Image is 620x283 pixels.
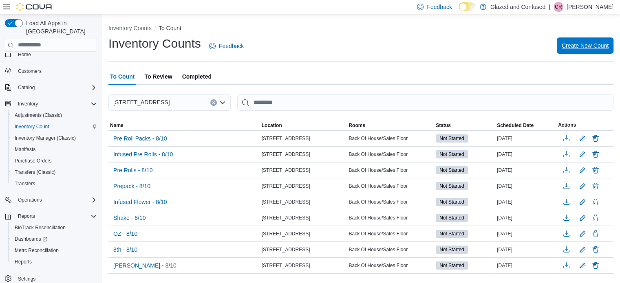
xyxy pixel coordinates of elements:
[11,223,97,233] span: BioTrack Reconciliation
[113,166,152,174] span: Pre Rolls - 8/10
[436,134,468,143] span: Not Started
[159,25,181,31] button: To Count
[347,245,434,254] div: Back Of House/Sales Floor
[18,276,35,282] span: Settings
[262,167,310,173] span: [STREET_ADDRESS]
[347,134,434,143] div: Back Of House/Sales Floor
[495,181,556,191] div: [DATE]
[15,83,38,92] button: Catalog
[11,156,97,166] span: Purchase Orders
[591,181,600,191] button: Delete
[206,38,247,54] a: Feedback
[436,166,468,174] span: Not Started
[495,165,556,175] div: [DATE]
[578,164,587,176] button: Edit count details
[549,2,550,12] p: |
[18,68,42,75] span: Customers
[11,167,97,177] span: Transfers (Classic)
[349,122,365,129] span: Rooms
[436,230,468,238] span: Not Started
[11,122,97,132] span: Inventory Count
[237,94,613,111] input: This is a search bar. After typing your query, hit enter to filter the results lower in the page.
[8,167,100,178] button: Transfers (Classic)
[262,122,282,129] span: Location
[15,259,32,265] span: Reports
[113,97,170,107] span: [STREET_ADDRESS]
[11,110,97,120] span: Adjustments (Classic)
[2,98,100,110] button: Inventory
[347,149,434,159] div: Back Of House/Sales Floor
[113,134,167,143] span: Pre Roll Packs - 8/10
[11,167,59,177] a: Transfers (Classic)
[591,197,600,207] button: Delete
[113,261,177,270] span: [PERSON_NAME] - 8/10
[182,68,212,85] span: Completed
[554,2,563,12] div: Cody Rosenthal
[11,257,35,267] a: Reports
[495,134,556,143] div: [DATE]
[347,181,434,191] div: Back Of House/Sales Floor
[15,158,52,164] span: Purchase Orders
[15,99,41,109] button: Inventory
[18,84,35,91] span: Catalog
[113,198,167,206] span: Infused Flower - 8/10
[219,42,244,50] span: Feedback
[495,261,556,270] div: [DATE]
[262,262,310,269] span: [STREET_ADDRESS]
[113,214,146,222] span: Shake - 8/10
[8,178,100,189] button: Transfers
[15,211,38,221] button: Reports
[495,149,556,159] div: [DATE]
[578,180,587,192] button: Edit count details
[436,246,468,254] span: Not Started
[15,99,97,109] span: Inventory
[578,212,587,224] button: Edit count details
[262,199,310,205] span: [STREET_ADDRESS]
[11,246,62,255] a: Metrc Reconciliation
[436,261,468,270] span: Not Started
[591,213,600,223] button: Delete
[15,66,45,76] a: Customers
[459,2,476,11] input: Dark Mode
[11,122,53,132] a: Inventory Count
[15,247,59,254] span: Metrc Reconciliation
[113,182,150,190] span: Prepack - 8/10
[347,213,434,223] div: Back Of House/Sales Floor
[591,245,600,254] button: Delete
[110,259,180,272] button: [PERSON_NAME] - 8/10
[113,230,137,238] span: OZ - 8/10
[578,148,587,160] button: Edit count details
[495,121,556,130] button: Scheduled Date
[110,244,141,256] button: 8th - 8/10
[262,151,310,158] span: [STREET_ADDRESS]
[578,259,587,272] button: Edit count details
[11,234,51,244] a: Dashboards
[497,122,534,129] span: Scheduled Date
[2,48,100,60] button: Home
[110,212,149,224] button: Shake - 8/10
[436,182,468,190] span: Not Started
[15,135,76,141] span: Inventory Manager (Classic)
[11,145,39,154] a: Manifests
[262,246,310,253] span: [STREET_ADDRESS]
[495,245,556,254] div: [DATE]
[110,228,141,240] button: OZ - 8/10
[18,51,31,58] span: Home
[11,133,97,143] span: Inventory Manager (Classic)
[8,155,100,167] button: Purchase Orders
[578,228,587,240] button: Edit count details
[439,214,464,222] span: Not Started
[262,215,310,221] span: [STREET_ADDRESS]
[11,110,65,120] a: Adjustments (Classic)
[591,165,600,175] button: Delete
[110,122,124,129] span: Name
[439,230,464,237] span: Not Started
[591,229,600,239] button: Delete
[591,134,600,143] button: Delete
[110,164,156,176] button: Pre Rolls - 8/10
[210,99,217,106] button: Clear input
[347,229,434,239] div: Back Of House/Sales Floor
[11,234,97,244] span: Dashboards
[8,121,100,132] button: Inventory Count
[262,183,310,189] span: [STREET_ADDRESS]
